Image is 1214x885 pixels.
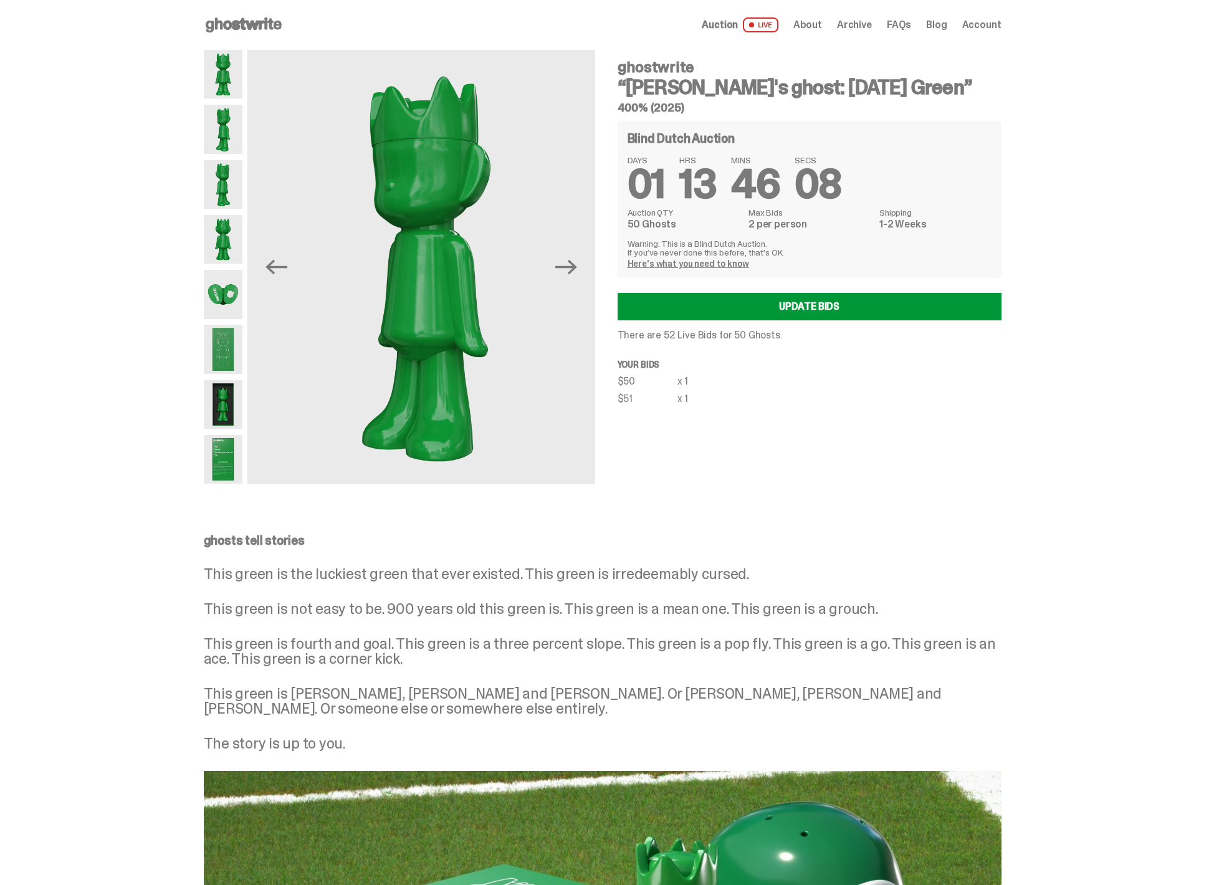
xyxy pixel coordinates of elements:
div: $51 [618,394,677,404]
div: $50 [618,376,677,386]
div: x 1 [677,376,689,386]
p: This green is fourth and goal. This green is a three percent slope. This green is a pop fly. This... [204,636,1001,666]
div: x 1 [677,394,689,404]
span: SECS [795,156,841,165]
button: Next [553,253,580,280]
img: Schrodinger_Green_Hero_6.png [204,215,243,264]
p: ghosts tell stories [204,534,1001,547]
img: Schrodinger_Green_Hero_13.png [204,380,243,429]
img: Schrodinger_Green_Hero_1.png [204,50,243,98]
a: Auction LIVE [702,17,778,32]
dd: 2 per person [748,219,872,229]
span: 46 [731,158,780,210]
a: Here's what you need to know [628,258,749,269]
h4: Blind Dutch Auction [628,132,735,145]
p: This green is the luckiest green that ever existed. This green is irredeemably cursed. [204,567,1001,581]
span: MINS [731,156,780,165]
h4: ghostwrite [618,60,1001,75]
p: Your bids [618,360,1001,369]
span: LIVE [743,17,778,32]
p: Warning: This is a Blind Dutch Auction. If you’ve never done this before, that’s OK. [628,239,992,257]
a: Account [962,20,1001,30]
span: 01 [628,158,665,210]
dt: Auction QTY [628,208,741,217]
span: DAYS [628,156,665,165]
dt: Max Bids [748,208,872,217]
p: This green is not easy to be. 900 years old this green is. This green is a mean one. This green i... [204,601,1001,616]
span: 13 [679,158,716,210]
a: FAQs [887,20,911,30]
img: Schrodinger_Green_Hero_12.png [204,435,243,484]
span: Auction [702,20,738,30]
button: Previous [262,253,290,280]
p: The story is up to you. [204,736,1001,751]
h5: 400% (2025) [618,102,1001,113]
a: Archive [837,20,872,30]
img: Schrodinger_Green_Hero_7.png [204,270,243,318]
p: There are 52 Live Bids for 50 Ghosts. [618,330,1001,340]
a: Update Bids [618,293,1001,320]
a: About [793,20,822,30]
span: HRS [679,156,716,165]
h3: “[PERSON_NAME]'s ghost: [DATE] Green” [618,77,1001,97]
a: Blog [926,20,947,30]
img: Schrodinger_Green_Hero_2.png [251,50,598,484]
dd: 50 Ghosts [628,219,741,229]
p: This green is [PERSON_NAME], [PERSON_NAME] and [PERSON_NAME]. Or [PERSON_NAME], [PERSON_NAME] and... [204,686,1001,716]
img: Schrodinger_Green_Hero_9.png [204,325,243,373]
img: Schrodinger_Green_Hero_3.png [204,160,243,209]
dt: Shipping [879,208,991,217]
span: 08 [795,158,841,210]
dd: 1-2 Weeks [879,219,991,229]
img: Schrodinger_Green_Hero_2.png [204,105,243,153]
